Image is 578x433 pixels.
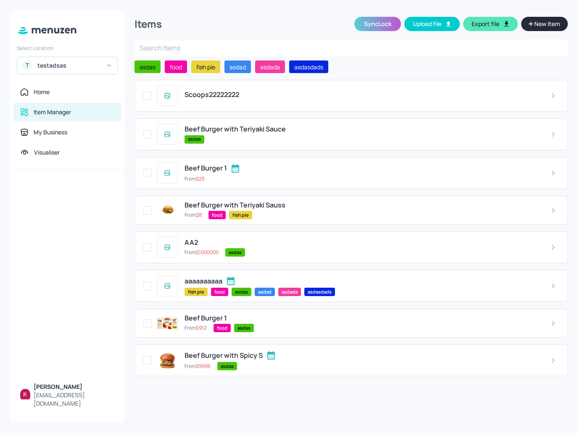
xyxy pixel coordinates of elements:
div: testadsas [37,61,101,70]
div: asdas [135,60,161,73]
span: asdas [136,63,159,71]
img: 2024-12-17-1734453643227bwmcfmlex2m.png [157,318,178,329]
span: fish pie [193,63,219,71]
div: asdad [224,60,251,73]
button: Last Sync/Item Change: 1:49 a.m. 18/12/2024 [354,17,401,31]
span: food [214,325,231,332]
span: asdas [225,249,245,256]
span: asdada [257,63,283,71]
span: Beef Burger 1 [185,164,227,172]
img: ALm5wu0uMJs5_eqw6oihenv1OotFdBXgP3vgpp2z_jxl=s96-c [20,389,30,399]
span: Beef Burger with Spicy S [185,352,263,360]
div: [PERSON_NAME] [34,383,114,391]
div: [EMAIL_ADDRESS][DOMAIN_NAME] [34,391,114,408]
div: Schedule item [230,163,240,173]
p: From [185,324,207,332]
div: Home [34,88,50,96]
span: food [211,289,228,296]
p: From [185,249,219,256]
div: My Business [34,128,67,136]
img: 2024-12-17-1734453368611tzbgtw1eubn.png [157,350,178,371]
span: $ 8 [196,211,202,218]
img: 2024-12-17-173445474397170h6grhszde.png [157,203,178,217]
span: Scoops22222222 [185,91,239,99]
span: asdas [234,325,254,332]
p: From [185,362,211,370]
div: asdada [255,60,285,73]
div: food [165,60,187,73]
button: Upload file [404,17,460,31]
span: food [209,212,226,219]
div: Items [135,17,162,31]
div: Schedule item [266,350,276,360]
span: food [166,63,185,71]
span: $ 912 [196,324,207,331]
span: asdasdads [291,63,327,71]
button: New Item [521,17,568,31]
span: asdas [185,136,204,143]
div: fish pie [191,60,220,73]
p: From [185,175,205,183]
span: asdad [255,289,275,296]
span: New Item [533,19,561,29]
span: fish pie [185,289,208,296]
div: Visualiser [34,148,60,157]
div: asdasdads [289,60,328,73]
span: $ 9996 [196,362,211,370]
input: Search Items [135,39,568,56]
div: Select Location [17,45,118,52]
span: Beef Burger with Teriyaki Sauce [185,125,286,133]
span: aaaaaaaaaa [185,277,222,285]
span: asdad [226,63,249,71]
span: fish pie [229,212,252,219]
span: Beef Burger with Teriyaki Sauss [185,201,285,209]
span: asdada [278,289,301,296]
span: AA2 [185,239,198,247]
span: asdasdads [304,289,335,296]
span: $ 25 [196,175,205,182]
span: asdas [217,363,237,370]
button: Export file [463,17,518,31]
span: SyncLock [364,19,391,29]
span: asdas [232,289,251,296]
span: Beef Burger 1 [185,314,227,322]
p: From [185,211,202,219]
div: T [22,60,32,71]
div: Schedule item [226,276,236,286]
div: Item Manager [34,108,71,116]
span: $ 1000000 [196,249,219,256]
